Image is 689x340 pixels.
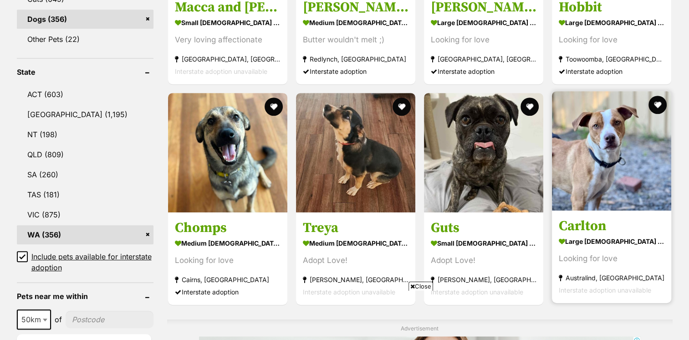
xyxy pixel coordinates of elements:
strong: [GEOGRAPHIC_DATA], [GEOGRAPHIC_DATA] [431,53,536,65]
button: favourite [521,98,539,116]
h3: Carlton [559,217,664,235]
button: favourite [393,98,411,116]
strong: large [DEMOGRAPHIC_DATA] Dog [559,16,664,29]
span: Close [408,282,433,291]
div: Adopt Love! [431,254,536,267]
strong: Cairns, [GEOGRAPHIC_DATA] [175,273,281,286]
strong: large [DEMOGRAPHIC_DATA] Dog [559,235,664,248]
span: Interstate adoption unavailable [559,286,651,294]
a: NT (198) [17,125,153,144]
span: Interstate adoption unavailable [175,67,267,75]
strong: small [DEMOGRAPHIC_DATA] Dog [175,16,281,29]
div: Interstate adoption [559,65,664,77]
strong: [PERSON_NAME], [GEOGRAPHIC_DATA] [303,273,408,286]
strong: large [DEMOGRAPHIC_DATA] Dog [431,16,536,29]
h3: Chomps [175,219,281,237]
button: favourite [265,98,283,116]
div: Looking for love [559,34,664,46]
a: TAS (181) [17,185,153,204]
strong: medium [DEMOGRAPHIC_DATA] Dog [175,237,281,250]
a: Dogs (356) [17,10,153,29]
header: Pets near me within [17,292,153,300]
header: State [17,68,153,76]
a: Treya medium [DEMOGRAPHIC_DATA] Dog Adopt Love! [PERSON_NAME], [GEOGRAPHIC_DATA] Interstate adopt... [296,212,415,305]
input: postcode [66,311,153,328]
strong: [GEOGRAPHIC_DATA], [GEOGRAPHIC_DATA] [175,53,281,65]
span: 50km [17,309,51,330]
div: Looking for love [175,254,281,267]
a: SA (260) [17,165,153,184]
strong: Redlynch, [GEOGRAPHIC_DATA] [303,53,408,65]
img: Chomps - Australian Kelpie Dog [168,93,287,212]
img: Guts - French Bulldog x Pug Dog [424,93,543,212]
span: 50km [18,313,50,326]
img: Treya - Mixed breed Dog [296,93,415,212]
a: [GEOGRAPHIC_DATA] (1,195) [17,105,153,124]
h3: Guts [431,219,536,237]
div: Adopt Love! [303,254,408,267]
div: Very loving affectionate [175,34,281,46]
a: Guts small [DEMOGRAPHIC_DATA] Dog Adopt Love! [PERSON_NAME], [GEOGRAPHIC_DATA] Interstate adoptio... [424,212,543,305]
strong: medium [DEMOGRAPHIC_DATA] Dog [303,237,408,250]
div: Looking for love [559,252,664,265]
strong: small [DEMOGRAPHIC_DATA] Dog [431,237,536,250]
span: Include pets available for interstate adoption [31,251,153,273]
h3: Treya [303,219,408,237]
div: Interstate adoption [303,65,408,77]
strong: medium [DEMOGRAPHIC_DATA] Dog [303,16,408,29]
a: Other Pets (22) [17,30,153,49]
a: ACT (603) [17,85,153,104]
a: WA (356) [17,225,153,244]
strong: [PERSON_NAME], [GEOGRAPHIC_DATA] [431,273,536,286]
button: favourite [649,96,667,114]
span: Interstate adoption unavailable [431,288,523,296]
a: VIC (875) [17,205,153,224]
a: Chomps medium [DEMOGRAPHIC_DATA] Dog Looking for love Cairns, [GEOGRAPHIC_DATA] Interstate adoption [168,212,287,305]
a: Carlton large [DEMOGRAPHIC_DATA] Dog Looking for love Australind, [GEOGRAPHIC_DATA] Interstate ad... [552,211,671,303]
iframe: Advertisement [124,294,566,335]
a: Include pets available for interstate adoption [17,251,153,273]
div: Butter wouldn't melt ;) [303,34,408,46]
strong: Australind, [GEOGRAPHIC_DATA] [559,272,664,284]
a: QLD (809) [17,145,153,164]
span: Interstate adoption unavailable [303,288,395,296]
img: Carlton - Mixed breed Dog [552,91,671,211]
strong: Toowoomba, [GEOGRAPHIC_DATA] [559,53,664,65]
div: Looking for love [431,34,536,46]
span: of [55,314,62,325]
div: Interstate adoption [431,65,536,77]
div: Interstate adoption [175,286,281,298]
